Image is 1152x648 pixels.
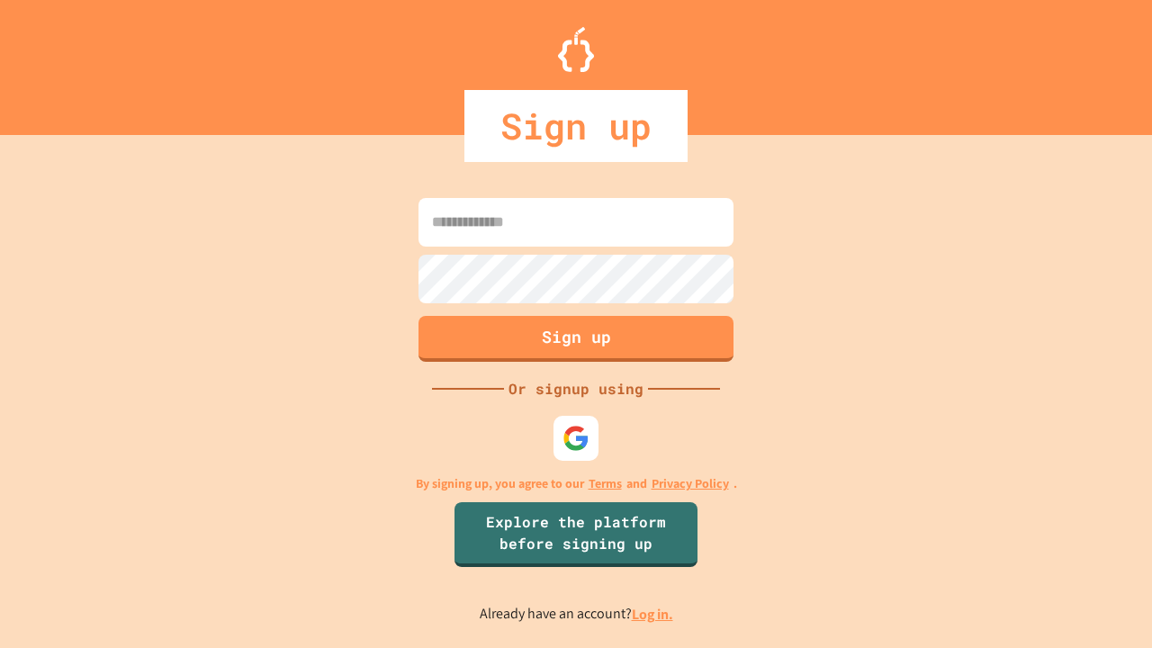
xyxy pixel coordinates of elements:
[504,378,648,400] div: Or signup using
[418,316,733,362] button: Sign up
[589,474,622,493] a: Terms
[454,502,697,567] a: Explore the platform before signing up
[558,27,594,72] img: Logo.svg
[562,425,589,452] img: google-icon.svg
[652,474,729,493] a: Privacy Policy
[416,474,737,493] p: By signing up, you agree to our and .
[480,603,673,625] p: Already have an account?
[1076,576,1134,630] iframe: chat widget
[632,605,673,624] a: Log in.
[464,90,688,162] div: Sign up
[1003,498,1134,574] iframe: chat widget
